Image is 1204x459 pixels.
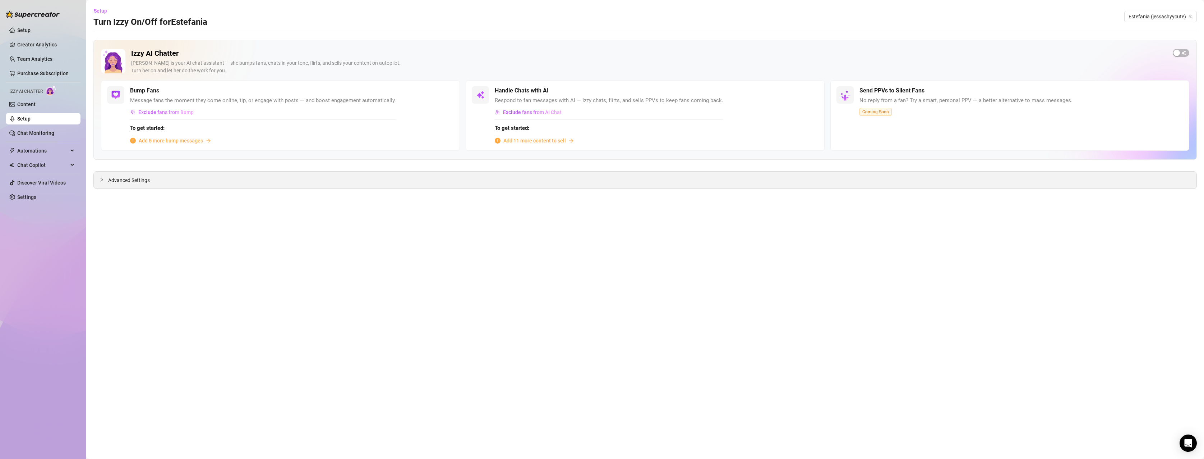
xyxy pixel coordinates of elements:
[138,109,194,115] span: Exclude fans from Bump
[1129,11,1193,22] span: Estefania (jessashyycute)
[101,49,125,73] img: Izzy AI Chatter
[46,85,57,96] img: AI Chatter
[108,176,150,184] span: Advanced Settings
[495,106,562,118] button: Exclude fans from AI Chat
[840,90,852,102] img: silent-fans-ppv-o-N6Mmdf.svg
[503,137,566,145] span: Add 11 more content to sell
[130,86,159,95] h5: Bump Fans
[130,106,194,118] button: Exclude fans from Bump
[130,138,136,144] span: info-circle
[130,96,396,105] span: Message fans the moment they come online, tip, or engage with posts — and boost engagement automa...
[17,39,75,50] a: Creator Analytics
[206,138,211,143] span: arrow-right
[93,5,113,17] button: Setup
[100,178,104,182] span: collapsed
[503,109,562,115] span: Exclude fans from AI Chat
[1189,14,1193,19] span: team
[94,8,107,14] span: Setup
[9,88,43,95] span: Izzy AI Chatter
[1180,435,1197,452] div: Open Intercom Messenger
[17,101,36,107] a: Content
[17,71,69,76] a: Purchase Subscription
[859,108,892,116] span: Coming Soon
[859,86,924,95] h5: Send PPVs to Silent Fans
[100,176,108,184] div: collapsed
[131,59,1167,74] div: [PERSON_NAME] is your AI chat assistant — she bumps fans, chats in your tone, flirts, and sells y...
[9,148,15,154] span: thunderbolt
[17,145,68,156] span: Automations
[17,159,68,171] span: Chat Copilot
[495,110,500,115] img: svg%3e
[131,49,1167,58] h2: Izzy AI Chatter
[495,138,500,144] span: info-circle
[130,110,135,115] img: svg%3e
[476,91,485,99] img: svg%3e
[93,17,207,28] h3: Turn Izzy On/Off for Estefania
[17,180,66,186] a: Discover Viral Videos
[569,138,574,143] span: arrow-right
[130,125,165,131] strong: To get started:
[6,11,60,18] img: logo-BBDzfeDw.svg
[111,91,120,99] img: svg%3e
[17,194,36,200] a: Settings
[495,125,529,131] strong: To get started:
[17,130,54,136] a: Chat Monitoring
[495,96,723,105] span: Respond to fan messages with AI — Izzy chats, flirts, and sells PPVs to keep fans coming back.
[17,56,52,62] a: Team Analytics
[139,137,203,145] span: Add 5 more bump messages
[17,27,31,33] a: Setup
[17,116,31,122] a: Setup
[9,163,14,168] img: Chat Copilot
[495,86,549,95] h5: Handle Chats with AI
[859,96,1072,105] span: No reply from a fan? Try a smart, personal PPV — a better alternative to mass messages.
